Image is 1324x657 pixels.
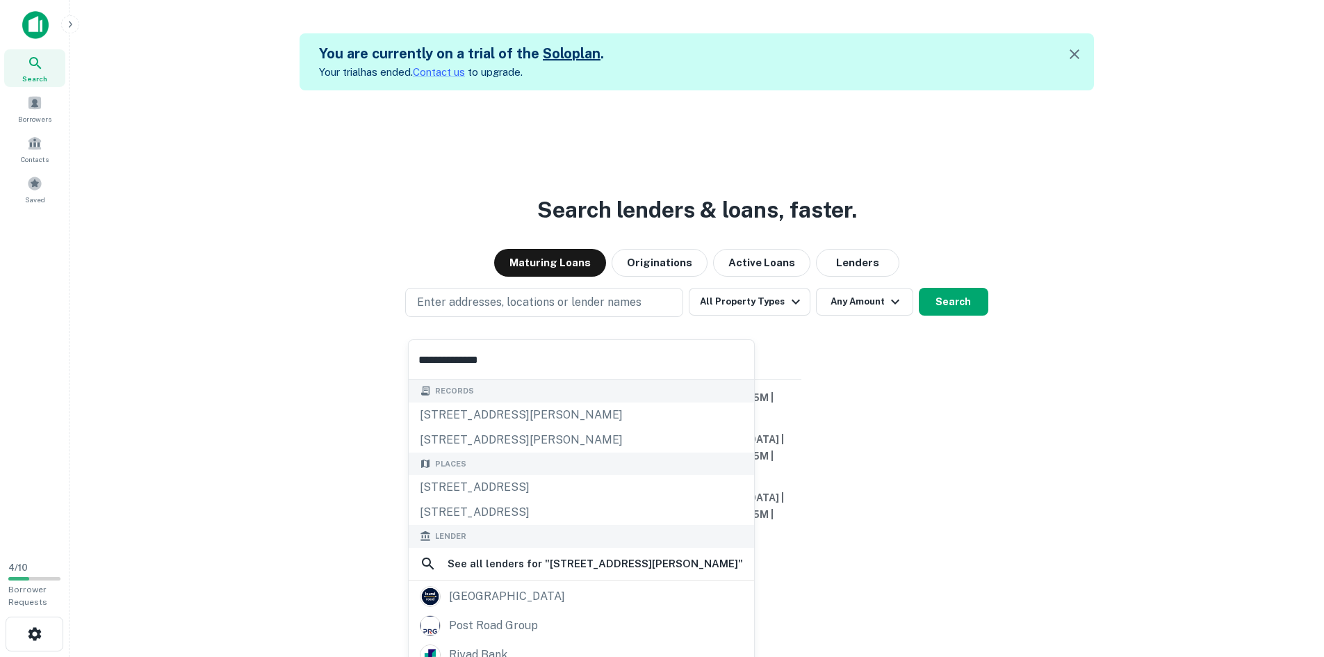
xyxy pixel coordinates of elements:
h3: Search lenders & loans, faster. [537,193,857,227]
div: [STREET_ADDRESS][PERSON_NAME] [409,403,754,428]
a: Saved [4,170,65,208]
div: [STREET_ADDRESS] [409,475,754,500]
span: Contacts [21,154,49,165]
span: Borrowers [18,113,51,124]
span: 4 / 10 [8,562,28,573]
button: Maturing Loans [494,249,606,277]
button: Search [919,288,988,316]
button: Originations [612,249,708,277]
span: Lender [435,530,466,542]
button: All Property Types [689,288,810,316]
span: Records [435,385,474,397]
p: Enter addresses, locations or lender names [417,294,641,311]
p: Your trial has ended. to upgrade. [319,64,604,81]
div: post road group [449,615,538,636]
h6: See all lenders for " [STREET_ADDRESS][PERSON_NAME] " [448,555,743,572]
a: Contact us [413,66,465,78]
button: Any Amount [816,288,913,316]
a: post road group [409,611,754,640]
button: Lenders [816,249,899,277]
span: Places [435,458,466,470]
h5: You are currently on a trial of the . [319,43,604,64]
a: [GEOGRAPHIC_DATA] [409,582,754,611]
div: [STREET_ADDRESS] [409,500,754,525]
button: Active Loans [713,249,810,277]
img: capitalize-icon.png [22,11,49,39]
span: Saved [25,194,45,205]
iframe: Chat Widget [1254,546,1324,613]
a: Contacts [4,130,65,168]
span: Search [22,73,47,84]
img: picture [420,587,440,606]
div: [STREET_ADDRESS][PERSON_NAME] [409,428,754,453]
img: picture [420,616,440,635]
a: Search [4,49,65,87]
span: Borrower Requests [8,585,47,607]
button: Enter addresses, locations or lender names [405,288,683,317]
div: [GEOGRAPHIC_DATA] [449,586,565,607]
a: Borrowers [4,90,65,127]
a: Soloplan [543,45,600,62]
